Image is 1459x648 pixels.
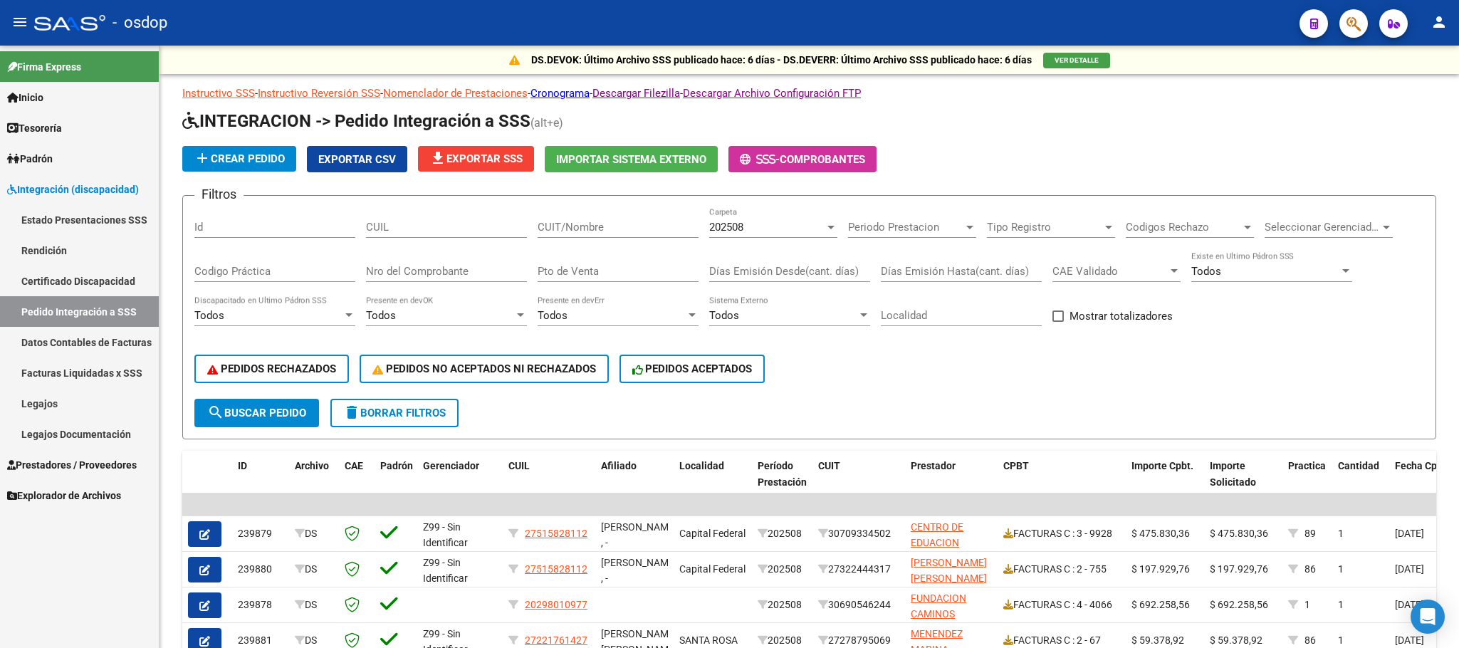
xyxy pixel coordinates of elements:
[1332,451,1389,513] datatable-header-cell: Cantidad
[601,521,677,549] span: [PERSON_NAME] , -
[1210,460,1256,488] span: Importe Solicitado
[1338,460,1379,471] span: Cantidad
[1210,634,1262,646] span: $ 59.378,92
[679,634,738,646] span: SANTA ROSA
[1304,528,1316,539] span: 89
[295,597,333,613] div: DS
[525,563,587,575] span: 27515828112
[679,563,746,575] span: Capital Federal
[7,182,139,197] span: Integración (discapacidad)
[238,460,247,471] span: ID
[1282,451,1332,513] datatable-header-cell: Practica
[1288,460,1326,471] span: Practica
[7,488,121,503] span: Explorador de Archivos
[632,362,753,375] span: PEDIDOS ACEPTADOS
[238,526,283,542] div: 239879
[530,87,590,100] a: Cronograma
[1210,599,1268,610] span: $ 692.258,56
[182,146,296,172] button: Crear Pedido
[1338,528,1344,539] span: 1
[207,404,224,421] mat-icon: search
[674,451,752,513] datatable-header-cell: Localidad
[538,309,568,322] span: Todos
[258,87,380,100] a: Instructivo Reversión SSS
[423,521,468,549] span: Z99 - Sin Identificar
[818,561,899,578] div: 27322444317
[911,460,956,471] span: Prestador
[1043,53,1110,68] button: VER DETALLE
[113,7,167,38] span: - osdop
[758,526,807,542] div: 202508
[595,451,674,513] datatable-header-cell: Afiliado
[1411,600,1445,634] div: Open Intercom Messenger
[1126,451,1204,513] datatable-header-cell: Importe Cpbt.
[194,184,244,204] h3: Filtros
[911,521,990,614] span: CENTRO DE EDUACION ESPECIAL NI UNO MENOS ASOCIACION CIVIL
[366,309,396,322] span: Todos
[1131,634,1184,646] span: $ 59.378,92
[758,597,807,613] div: 202508
[911,592,966,620] span: FUNDACION CAMINOS
[7,151,53,167] span: Padrón
[1003,460,1029,471] span: CPBT
[530,116,563,130] span: (alt+e)
[987,221,1102,234] span: Tipo Registro
[1338,563,1344,575] span: 1
[423,557,468,585] span: Z99 - Sin Identificar
[531,52,1032,68] p: DS.DEVOK: Último Archivo SSS publicado hace: 6 días - DS.DEVERR: Último Archivo SSS publicado hac...
[709,221,743,234] span: 202508
[758,561,807,578] div: 202508
[1304,599,1310,610] span: 1
[7,457,137,473] span: Prestadores / Proveedores
[709,309,739,322] span: Todos
[295,561,333,578] div: DS
[1395,599,1424,610] span: [DATE]
[679,528,746,539] span: Capital Federal
[619,355,765,383] button: PEDIDOS ACEPTADOS
[182,111,530,131] span: INTEGRACION -> Pedido Integración a SSS
[911,557,987,585] span: [PERSON_NAME] [PERSON_NAME]
[1070,308,1173,325] span: Mostrar totalizadores
[525,599,587,610] span: 20298010977
[289,451,339,513] datatable-header-cell: Archivo
[1126,221,1241,234] span: Codigos Rechazo
[380,460,413,471] span: Padrón
[998,451,1126,513] datatable-header-cell: CPBT
[7,90,43,105] span: Inicio
[545,146,718,172] button: Importar Sistema Externo
[343,404,360,421] mat-icon: delete
[818,460,840,471] span: CUIT
[556,153,706,166] span: Importar Sistema Externo
[601,557,677,585] span: [PERSON_NAME] , -
[1131,599,1190,610] span: $ 692.258,56
[848,221,963,234] span: Periodo Prestacion
[508,460,530,471] span: CUIL
[383,87,528,100] a: Nomenclador de Prestaciones
[295,526,333,542] div: DS
[1052,265,1168,278] span: CAE Validado
[1395,563,1424,575] span: [DATE]
[417,451,503,513] datatable-header-cell: Gerenciador
[238,597,283,613] div: 239878
[812,451,905,513] datatable-header-cell: CUIT
[1304,563,1316,575] span: 86
[740,153,780,166] span: -
[339,451,375,513] datatable-header-cell: CAE
[1210,528,1268,539] span: $ 475.830,36
[1131,563,1190,575] span: $ 197.929,76
[429,150,446,167] mat-icon: file_download
[207,362,336,375] span: PEDIDOS RECHAZADOS
[418,146,534,172] button: Exportar SSS
[1395,460,1446,471] span: Fecha Cpbt
[818,526,899,542] div: 30709334502
[11,14,28,31] mat-icon: menu
[1131,460,1193,471] span: Importe Cpbt.
[232,451,289,513] datatable-header-cell: ID
[1191,265,1221,278] span: Todos
[238,561,283,578] div: 239880
[679,460,724,471] span: Localidad
[194,399,319,427] button: Buscar Pedido
[525,528,587,539] span: 27515828112
[7,59,81,75] span: Firma Express
[182,85,1436,101] p: - - - - -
